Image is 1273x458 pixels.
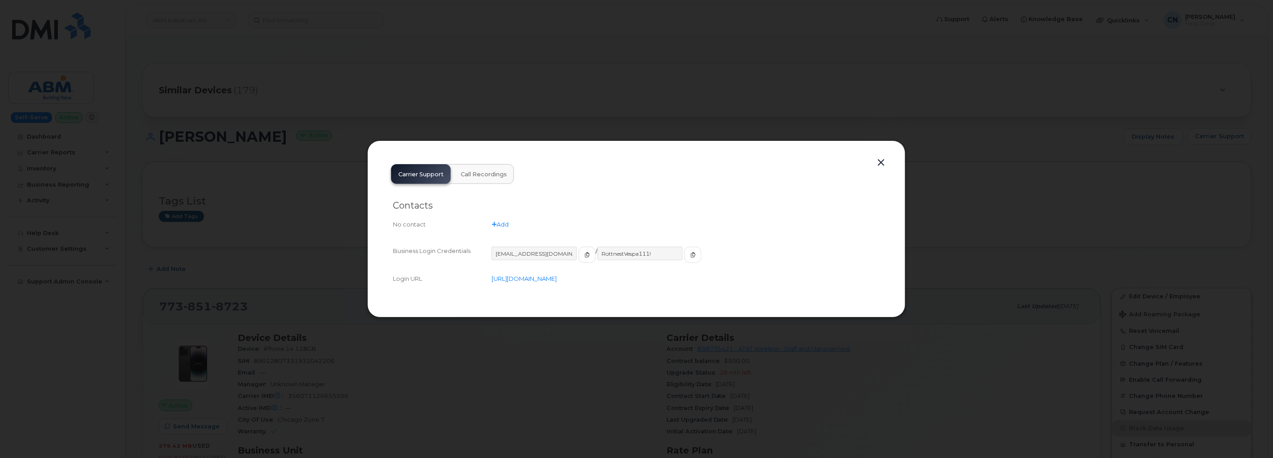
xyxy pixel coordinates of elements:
div: No contact [393,220,492,229]
a: [URL][DOMAIN_NAME] [492,275,557,282]
button: copy to clipboard [684,247,702,263]
span: Call Recordings [461,171,507,178]
div: Login URL [393,275,492,283]
a: Add [492,221,509,228]
div: / [492,247,880,271]
h2: Contacts [393,200,880,211]
button: copy to clipboard [579,247,596,263]
div: Business Login Credentials [393,247,492,271]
